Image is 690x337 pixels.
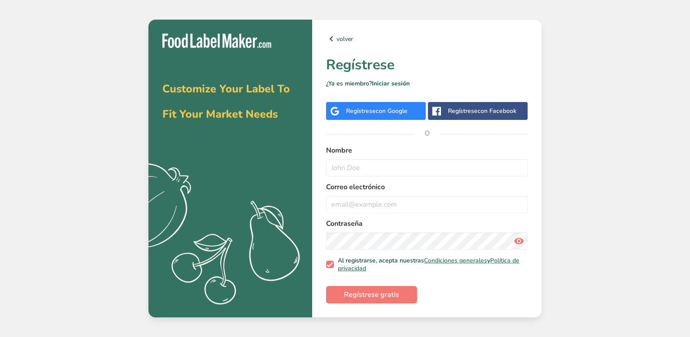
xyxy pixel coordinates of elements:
a: Condiciones generales [424,256,487,265]
label: Correo electrónico [326,182,528,192]
div: Regístrese [346,106,407,116]
p: ¿Ya es miembro? [326,79,528,88]
img: Food Label Maker [162,34,271,48]
input: email@example.com [326,196,528,213]
button: Regístrese gratis [326,286,417,303]
div: Regístrese [448,106,516,116]
span: Regístrese gratis [344,289,399,300]
span: con Google [376,107,407,115]
span: con Facebook [478,107,516,115]
h1: Regístrese [326,54,528,75]
input: John Doe [326,159,528,177]
label: Contraseña [326,218,528,229]
span: O [414,120,440,146]
label: Nombre [326,145,528,156]
span: Customize Your Label To Fit Your Market Needs [162,82,290,122]
a: volver [326,34,528,44]
span: Al registrarse, acepta nuestras y [334,257,525,272]
a: Política de privacidad [338,256,519,272]
a: Iniciar sesión [372,79,410,88]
